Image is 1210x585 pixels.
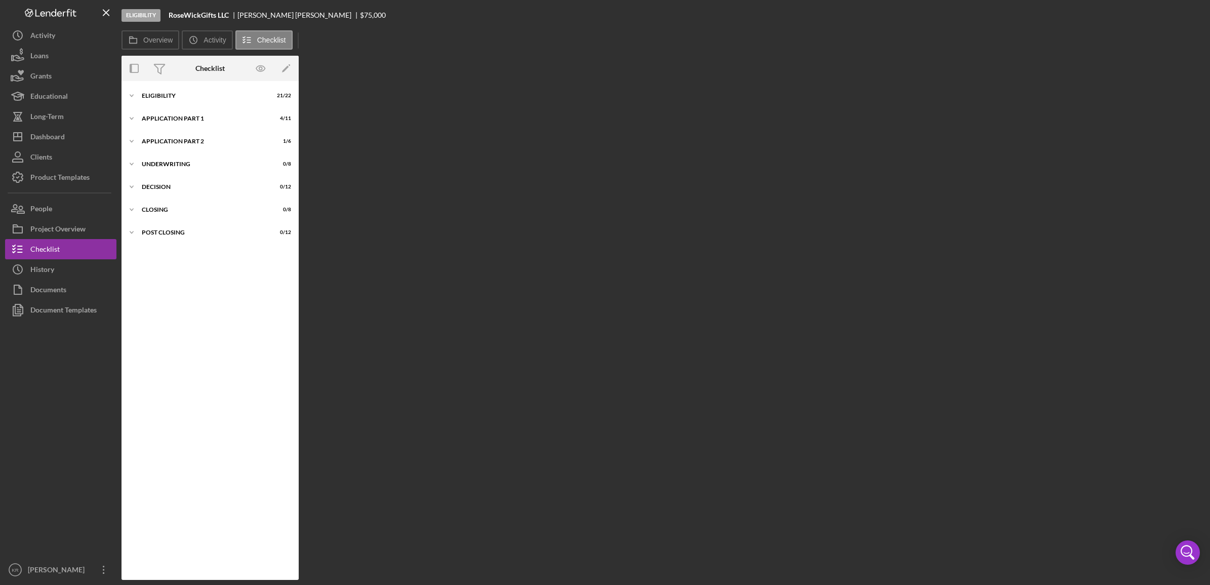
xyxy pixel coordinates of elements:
div: Application Part 1 [142,115,266,122]
div: Activity [30,25,55,48]
div: Checklist [195,64,225,72]
button: Loans [5,46,116,66]
div: [PERSON_NAME] [PERSON_NAME] [237,11,360,19]
div: Loans [30,46,49,68]
div: Long-Term [30,106,64,129]
div: History [30,259,54,282]
div: 0 / 8 [273,161,291,167]
button: Document Templates [5,300,116,320]
button: Product Templates [5,167,116,187]
b: RoseWickGifts LLC [169,11,229,19]
div: Eligibility [122,9,160,22]
button: Checklist [5,239,116,259]
div: Application Part 2 [142,138,266,144]
div: Educational [30,86,68,109]
div: Documents [30,280,66,302]
div: Underwriting [142,161,266,167]
button: Activity [182,30,232,50]
button: Activity [5,25,116,46]
div: Checklist [30,239,60,262]
button: Clients [5,147,116,167]
button: Checklist [235,30,293,50]
div: Open Intercom Messenger [1176,540,1200,565]
label: Overview [143,36,173,44]
button: Educational [5,86,116,106]
div: 1 / 6 [273,138,291,144]
div: [PERSON_NAME] [25,560,91,582]
button: Project Overview [5,219,116,239]
div: Decision [142,184,266,190]
button: People [5,199,116,219]
div: People [30,199,52,221]
label: Activity [204,36,226,44]
button: Dashboard [5,127,116,147]
button: Documents [5,280,116,300]
div: Document Templates [30,300,97,323]
label: Checklist [257,36,286,44]
div: Closing [142,207,266,213]
button: KR[PERSON_NAME] [5,560,116,580]
span: $75,000 [360,11,386,19]
button: Overview [122,30,179,50]
div: 0 / 8 [273,207,291,213]
div: 21 / 22 [273,93,291,99]
div: Dashboard [30,127,65,149]
div: Clients [30,147,52,170]
div: 4 / 11 [273,115,291,122]
div: Product Templates [30,167,90,190]
div: Grants [30,66,52,89]
button: History [5,259,116,280]
div: 0 / 12 [273,229,291,236]
text: KR [12,567,18,573]
button: Long-Term [5,106,116,127]
button: Grants [5,66,116,86]
div: 0 / 12 [273,184,291,190]
div: Post Closing [142,229,266,236]
div: Eligibility [142,93,266,99]
div: Project Overview [30,219,86,242]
